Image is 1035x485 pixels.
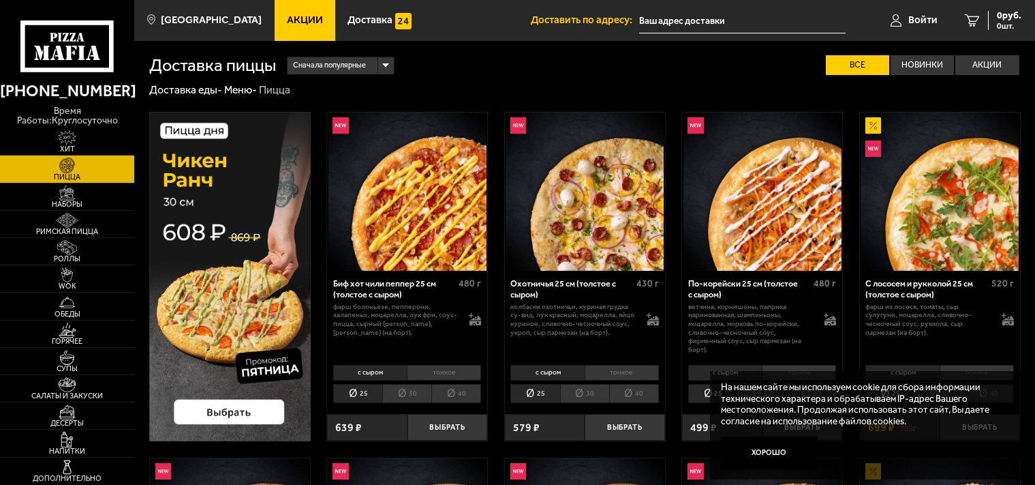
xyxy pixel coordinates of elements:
img: Биф хот чили пеппер 25 см (толстое с сыром) [328,113,486,271]
div: По-корейски 25 см (толстое с сыром) [688,278,810,299]
li: с сыром [688,365,762,381]
button: Выбрать [407,414,487,441]
img: Новинка [510,463,527,480]
a: Меню- [224,83,257,96]
span: Доставка [347,15,392,25]
span: 639 ₽ [335,422,362,433]
button: Выбрать [585,414,664,441]
img: Новинка [510,117,527,134]
p: фарш болоньезе, пепперони, халапеньо, моцарелла, лук фри, соус-пицца, сырный [PERSON_NAME], [PERS... [333,303,459,338]
a: АкционныйНовинкаС лососем и рукколой 25 см (толстое с сыром) [860,113,1020,271]
a: НовинкаПо-корейски 25 см (толстое с сыром) [682,113,842,271]
li: 40 [431,384,481,403]
span: 579 ₽ [513,422,540,433]
img: 15daf4d41897b9f0e9f617042186c801.svg [395,13,412,29]
span: Сначала популярные [293,55,366,76]
span: Акции [287,15,323,25]
span: 499 ₽ [690,422,717,433]
p: фарш из лосося, томаты, сыр сулугуни, моцарелла, сливочно-чесночный соус, руккола, сыр пармезан (... [865,303,991,338]
p: На нашем сайте мы используем cookie для сбора информации технического характера и обрабатываем IP... [721,381,1002,426]
span: Доставить по адресу: [531,15,639,25]
p: колбаски охотничьи, куриная грудка су-вид, лук красный, моцарелла, яйцо куриное, сливочно-чесночн... [510,303,636,338]
div: Биф хот чили пеппер 25 см (толстое с сыром) [333,278,455,299]
div: Охотничья 25 см (толстое с сыром) [510,278,632,299]
div: С лососем и рукколой 25 см (толстое с сыром) [865,278,987,299]
span: [GEOGRAPHIC_DATA] [161,15,262,25]
img: С лососем и рукколой 25 см (толстое с сыром) [861,113,1019,271]
li: 30 [560,384,609,403]
li: 25 [510,384,559,403]
a: НовинкаОхотничья 25 см (толстое с сыром) [505,113,665,271]
h1: Доставка пиццы [149,57,276,74]
li: 30 [382,384,431,403]
li: 40 [609,384,659,403]
li: тонкое [585,365,659,381]
li: с сыром [333,365,407,381]
button: Хорошо [721,437,818,469]
a: НовинкаБиф хот чили пеппер 25 см (толстое с сыром) [327,113,487,271]
img: Охотничья 25 см (толстое с сыром) [506,113,664,271]
li: тонкое [407,365,481,381]
li: с сыром [510,365,584,381]
a: Доставка еды- [149,83,222,96]
input: Ваш адрес доставки [639,8,846,33]
label: Новинки [891,55,954,75]
li: с сыром [865,365,939,381]
img: Новинка [688,463,704,480]
li: тонкое [940,365,1014,381]
span: Войти [908,15,938,25]
label: Акции [955,55,1019,75]
img: Акционный [865,117,882,134]
img: Новинка [155,463,172,480]
div: Пицца [259,83,290,98]
span: 480 г [814,278,836,289]
span: 480 г [459,278,481,289]
span: 430 г [636,278,659,289]
li: тонкое [762,365,836,381]
li: 25 [688,384,737,403]
img: Новинка [688,117,704,134]
img: Новинка [865,141,882,157]
span: 520 г [991,278,1014,289]
label: Все [826,55,889,75]
img: Новинка [333,463,349,480]
li: 25 [333,384,382,403]
p: ветчина, корнишоны, паприка маринованная, шампиньоны, моцарелла, морковь по-корейски, сливочно-че... [688,303,814,355]
span: 0 руб. [997,11,1021,20]
img: По-корейски 25 см (толстое с сыром) [683,113,841,271]
img: Новинка [333,117,349,134]
span: 0 шт. [997,22,1021,30]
